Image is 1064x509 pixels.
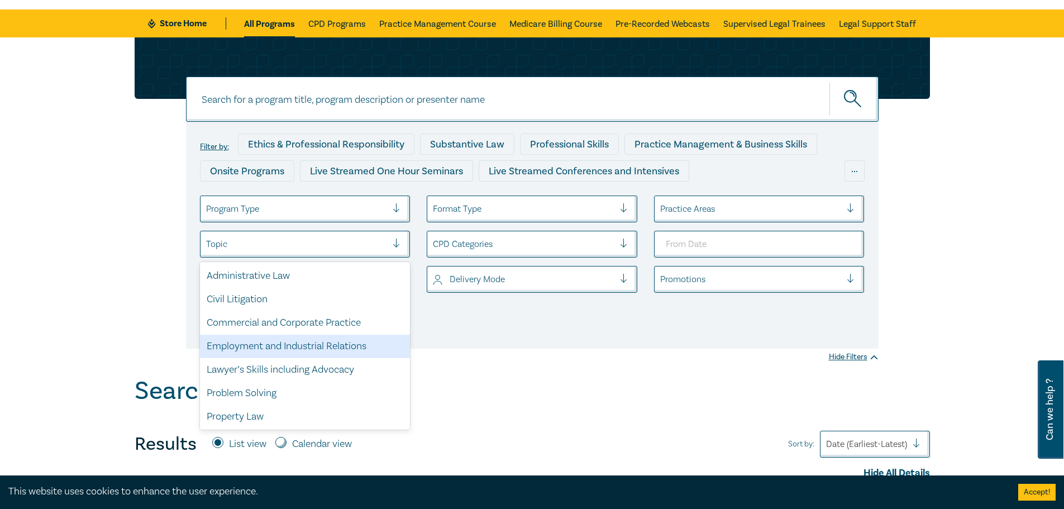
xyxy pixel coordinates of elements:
[1018,484,1056,501] button: Accept cookies
[200,358,411,382] div: Lawyer’s Skills including Advocacy
[148,17,226,30] a: Store Home
[244,9,295,37] a: All Programs
[654,231,865,258] input: From Date
[200,160,294,182] div: Onsite Programs
[292,437,352,451] label: Calendar view
[200,311,411,335] div: Commercial and Corporate Practice
[660,273,662,286] input: select
[433,203,435,215] input: select
[8,484,1001,499] div: This website uses cookies to enhance the user experience.
[660,203,662,215] input: select
[206,203,208,215] input: select
[308,9,366,37] a: CPD Programs
[200,288,411,311] div: Civil Litigation
[200,142,229,151] label: Filter by:
[200,405,411,429] div: Property Law
[206,238,208,250] input: select
[844,160,865,182] div: ...
[420,134,514,155] div: Substantive Law
[826,438,828,450] input: Sort by
[723,9,826,37] a: Supervised Legal Trainees
[300,160,473,182] div: Live Streamed One Hour Seminars
[645,187,747,208] div: National Programs
[788,438,814,450] span: Sort by:
[135,377,295,406] h1: Search results
[517,187,639,208] div: 10 CPD Point Packages
[186,77,879,122] input: Search for a program title, program description or presenter name
[829,351,879,363] div: Hide Filters
[200,264,411,288] div: Administrative Law
[433,273,435,286] input: select
[200,335,411,358] div: Employment and Industrial Relations
[200,429,411,452] div: Risk Management
[624,134,817,155] div: Practice Management & Business Skills
[839,9,916,37] a: Legal Support Staff
[433,238,435,250] input: select
[509,9,602,37] a: Medicare Billing Course
[479,160,689,182] div: Live Streamed Conferences and Intensives
[520,134,619,155] div: Professional Skills
[383,187,511,208] div: Pre-Recorded Webcasts
[200,187,377,208] div: Live Streamed Practical Workshops
[135,466,930,481] div: Hide All Details
[229,437,266,451] label: List view
[379,9,496,37] a: Practice Management Course
[238,134,414,155] div: Ethics & Professional Responsibility
[135,433,197,455] h4: Results
[616,9,710,37] a: Pre-Recorded Webcasts
[1044,367,1055,452] span: Can we help ?
[200,382,411,405] div: Problem Solving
